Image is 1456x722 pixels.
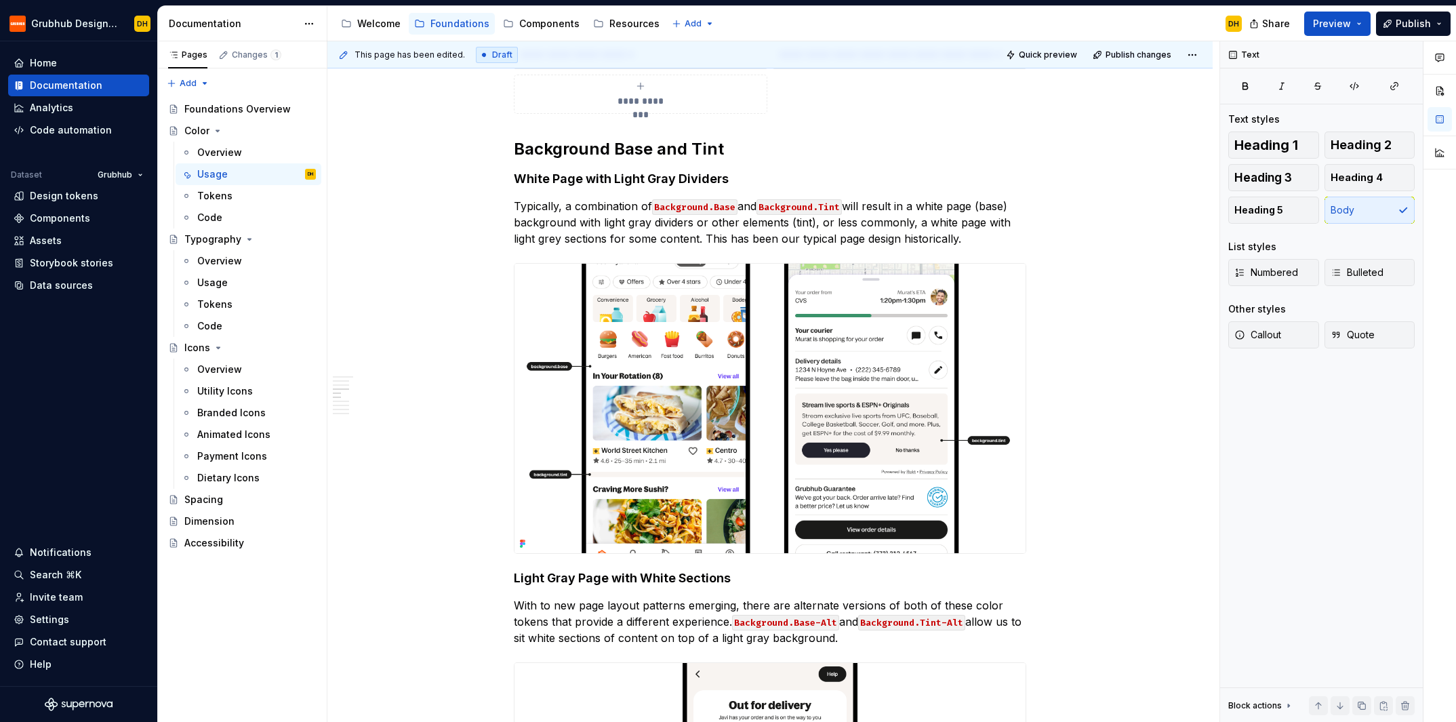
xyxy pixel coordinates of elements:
[176,207,321,228] a: Code
[858,615,965,630] code: Background.Tint-Alt
[184,124,209,138] div: Color
[98,169,132,180] span: Grubhub
[8,97,149,119] a: Analytics
[197,363,242,376] div: Overview
[514,171,1026,187] h4: White Page with Light Gray Dividers
[30,123,112,137] div: Code automation
[1234,203,1283,217] span: Heading 5
[668,14,719,33] button: Add
[30,590,83,604] div: Invite team
[8,75,149,96] a: Documentation
[1234,138,1298,152] span: Heading 1
[1331,266,1383,279] span: Bulleted
[357,17,401,31] div: Welcome
[430,17,489,31] div: Foundations
[1331,171,1383,184] span: Heading 4
[30,101,73,115] div: Analytics
[30,546,92,559] div: Notifications
[492,49,512,60] span: Draft
[197,384,253,398] div: Utility Icons
[1331,328,1375,342] span: Quote
[308,167,313,181] div: DH
[1228,113,1280,126] div: Text styles
[1019,49,1077,60] span: Quick preview
[1228,302,1286,316] div: Other styles
[498,13,585,35] a: Components
[30,79,102,92] div: Documentation
[197,298,232,311] div: Tokens
[163,228,321,250] a: Typography
[270,49,281,60] span: 1
[1228,132,1319,159] button: Heading 1
[163,532,321,554] a: Accessibility
[519,17,580,31] div: Components
[184,102,291,116] div: Foundations Overview
[30,212,90,225] div: Components
[184,515,235,528] div: Dimension
[163,489,321,510] a: Spacing
[184,493,223,506] div: Spacing
[176,359,321,380] a: Overview
[1228,696,1294,715] div: Block actions
[197,211,222,224] div: Code
[514,198,1026,247] p: Typically, a combination of and will result in a white page (base) background with light gray div...
[180,78,197,89] span: Add
[8,654,149,675] button: Help
[163,120,321,142] a: Color
[45,698,113,711] svg: Supernova Logo
[176,272,321,294] a: Usage
[1228,259,1319,286] button: Numbered
[1228,240,1276,254] div: List styles
[8,119,149,141] a: Code automation
[514,597,1026,646] p: With to new page layout patterns emerging, there are alternate versions of both of these color to...
[8,275,149,296] a: Data sources
[232,49,281,60] div: Changes
[1396,17,1431,31] span: Publish
[184,233,241,246] div: Typography
[197,471,260,485] div: Dietary Icons
[1324,132,1415,159] button: Heading 2
[137,18,148,29] div: DH
[197,167,228,181] div: Usage
[8,207,149,229] a: Components
[336,13,406,35] a: Welcome
[30,234,62,247] div: Assets
[8,185,149,207] a: Design tokens
[11,169,42,180] div: Dataset
[176,185,321,207] a: Tokens
[197,406,266,420] div: Branded Icons
[176,467,321,489] a: Dietary Icons
[588,13,665,35] a: Resources
[197,189,232,203] div: Tokens
[1106,49,1171,60] span: Publish changes
[8,564,149,586] button: Search ⌘K
[652,199,737,215] code: Background.Base
[1228,321,1319,348] button: Callout
[1304,12,1371,36] button: Preview
[1324,164,1415,191] button: Heading 4
[163,337,321,359] a: Icons
[8,230,149,252] a: Assets
[1002,45,1083,64] button: Quick preview
[1313,17,1351,31] span: Preview
[1089,45,1177,64] button: Publish changes
[163,98,321,120] a: Foundations Overview
[1234,171,1292,184] span: Heading 3
[169,17,297,31] div: Documentation
[514,138,1026,160] h2: Background Base and Tint
[184,341,210,355] div: Icons
[355,49,465,60] span: This page has been edited.
[1324,321,1415,348] button: Quote
[176,250,321,272] a: Overview
[176,142,321,163] a: Overview
[8,542,149,563] button: Notifications
[8,609,149,630] a: Settings
[1331,138,1392,152] span: Heading 2
[1242,12,1299,36] button: Share
[8,586,149,608] a: Invite team
[514,264,1026,553] img: a2df8a83-c869-442f-b1a9-0be58e93d964.png
[30,189,98,203] div: Design tokens
[30,256,113,270] div: Storybook stories
[1234,266,1298,279] span: Numbered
